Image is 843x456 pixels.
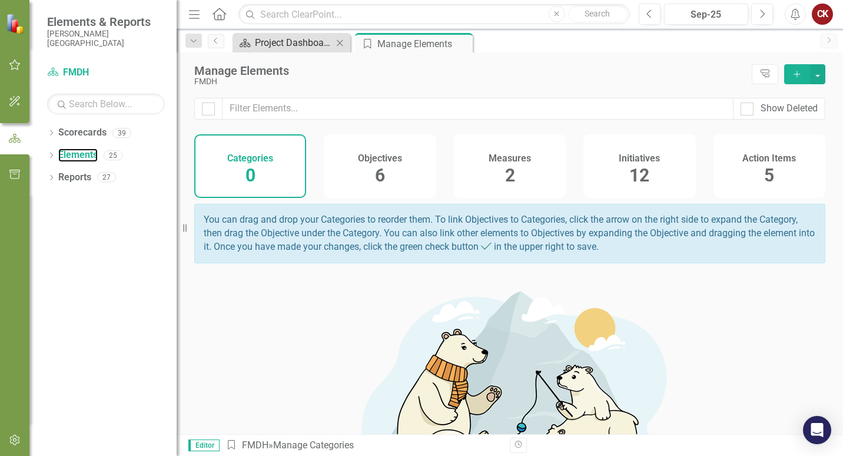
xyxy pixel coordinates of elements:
[375,165,385,186] span: 6
[194,204,825,263] div: You can drag and drop your Categories to reorder them. To link Objectives to Categories, click th...
[97,173,116,183] div: 27
[742,153,796,164] h4: Action Items
[194,77,746,86] div: FMDH
[629,165,649,186] span: 12
[112,128,131,138] div: 39
[242,440,268,451] a: FMDH
[58,148,98,162] a: Elements
[5,12,27,35] img: ClearPoint Strategy
[104,150,122,160] div: 25
[235,35,333,50] a: Project Dashboard
[227,153,273,164] h4: Categories
[222,98,734,120] input: Filter Elements...
[568,6,627,22] button: Search
[664,4,748,25] button: Sep-25
[812,4,833,25] button: CK
[47,94,165,114] input: Search Below...
[668,8,744,22] div: Sep-25
[761,102,818,115] div: Show Deleted
[47,29,165,48] small: [PERSON_NAME][GEOGRAPHIC_DATA]
[58,126,107,140] a: Scorecards
[358,153,402,164] h4: Objectives
[764,165,774,186] span: 5
[225,439,501,452] div: » Manage Categories
[47,15,165,29] span: Elements & Reports
[47,66,165,80] a: FMDH
[188,440,220,451] span: Editor
[489,153,531,164] h4: Measures
[238,4,630,25] input: Search ClearPoint...
[619,153,660,164] h4: Initiatives
[245,165,255,186] span: 0
[585,9,610,18] span: Search
[803,416,831,444] div: Open Intercom Messenger
[377,37,470,51] div: Manage Elements
[505,165,515,186] span: 2
[58,171,91,184] a: Reports
[194,64,746,77] div: Manage Elements
[255,35,333,50] div: Project Dashboard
